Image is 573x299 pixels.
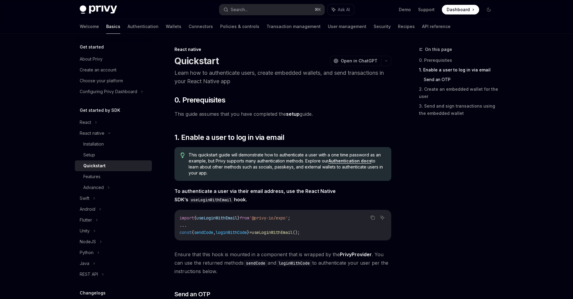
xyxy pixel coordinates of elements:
div: Search... [231,6,248,13]
a: Security [374,19,391,34]
span: This guide assumes that you have completed the guide. [174,110,391,118]
div: Features [83,173,100,180]
a: PrivyProvider [340,251,372,258]
a: Recipes [398,19,415,34]
a: Connectors [189,19,213,34]
a: Features [75,171,152,182]
div: Choose your platform [80,77,123,84]
a: Send an OTP [424,75,498,84]
a: Demo [399,7,411,13]
div: NodeJS [80,238,96,245]
a: Wallets [166,19,181,34]
button: Search...⌘K [219,4,325,15]
div: Installation [83,140,104,148]
a: Installation [75,139,152,149]
span: ... [180,222,187,228]
img: dark logo [80,5,117,14]
div: Python [80,249,94,256]
h5: Get started by SDK [80,107,120,114]
button: Open in ChatGPT [330,56,381,66]
a: 3. Send and sign transactions using the embedded wallet [419,101,498,118]
a: Create an account [75,65,152,75]
h5: Get started [80,43,104,51]
span: useLoginWithEmail [252,230,293,235]
a: Choose your platform [75,75,152,86]
span: useLoginWithEmail [196,215,237,221]
div: Unity [80,227,90,234]
span: import [180,215,194,221]
div: About Privy [80,55,103,63]
div: React [80,119,91,126]
button: Copy the contents from the code block [369,214,377,222]
div: Android [80,206,95,213]
div: Quickstart [83,162,106,169]
a: About Privy [75,54,152,65]
div: React native [80,130,104,137]
h1: Quickstart [174,55,219,66]
span: Ensure that this hook is mounted in a component that is wrapped by the . You can use the returned... [174,250,391,275]
button: Toggle dark mode [484,5,494,14]
span: { [194,215,196,221]
span: 0. Prerequisites [174,95,225,105]
a: Support [418,7,435,13]
span: } [237,215,240,221]
span: sendCode [194,230,213,235]
span: On this page [425,46,452,53]
button: Ask AI [378,214,386,222]
span: Send an OTP [174,290,210,298]
h5: Changelogs [80,289,106,297]
span: const [180,230,192,235]
a: 2. Create an embedded wallet for the user [419,84,498,101]
span: = [249,230,252,235]
a: setup [286,111,300,117]
span: Ask AI [338,7,350,13]
a: Transaction management [266,19,321,34]
span: Dashboard [447,7,470,13]
code: loginWithCode [276,260,312,266]
div: Swift [80,195,89,202]
div: REST API [80,271,98,278]
span: { [192,230,194,235]
svg: Tip [180,153,185,158]
span: (); [293,230,300,235]
a: Dashboard [442,5,479,14]
a: Quickstart [75,160,152,171]
a: Setup [75,149,152,160]
p: Learn how to authenticate users, create embedded wallets, and send transactions in your React Nat... [174,69,391,86]
a: API reference [422,19,451,34]
span: } [247,230,249,235]
a: Welcome [80,19,99,34]
a: 1. Enable a user to log in via email [419,65,498,75]
div: Advanced [83,184,104,191]
a: Authentication docs [328,158,371,164]
div: Java [80,260,89,267]
span: Open in ChatGPT [341,58,377,64]
a: Policies & controls [220,19,259,34]
span: ; [288,215,290,221]
code: sendCode [244,260,268,266]
span: 1. Enable a user to log in via email [174,133,284,142]
span: '@privy-io/expo' [249,215,288,221]
button: Ask AI [328,4,354,15]
div: Configuring Privy Dashboard [80,88,137,95]
span: This quickstart guide will demonstrate how to authenticate a user with a one time password as an ... [189,152,385,176]
span: loginWithCode [216,230,247,235]
span: , [213,230,216,235]
span: ⌘ K [315,7,321,12]
a: Authentication [128,19,159,34]
span: from [240,215,249,221]
a: 0. Prerequisites [419,55,498,65]
div: React native [174,46,391,52]
strong: To authenticate a user via their email address, use the React Native SDK’s hook. [174,188,336,203]
div: Setup [83,151,95,159]
code: useLoginWithEmail [188,197,234,203]
a: User management [328,19,366,34]
a: Basics [106,19,120,34]
div: Create an account [80,66,116,74]
div: Flutter [80,216,92,224]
